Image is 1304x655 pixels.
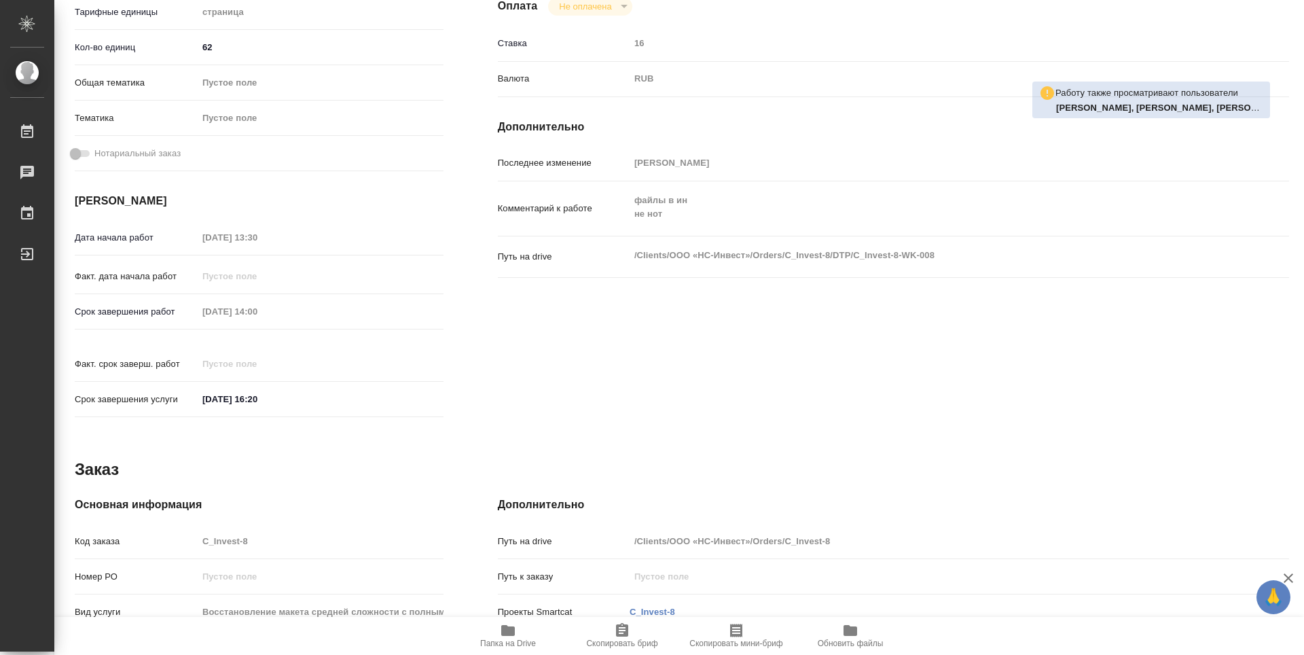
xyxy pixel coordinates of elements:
input: Пустое поле [630,531,1223,551]
p: Тарифные единицы [75,5,198,19]
div: Пустое поле [202,76,427,90]
button: Обновить файлы [793,617,907,655]
p: Путь на drive [498,535,630,548]
p: Путь на drive [498,250,630,264]
span: Нотариальный заказ [94,147,181,160]
input: Пустое поле [198,567,443,586]
p: Кол-во единиц [75,41,198,54]
p: Срок завершения работ [75,305,198,319]
p: Проекты Smartcat [498,605,630,619]
button: Скопировать мини-бриф [679,617,793,655]
input: Пустое поле [630,33,1223,53]
p: Факт. срок заверш. работ [75,357,198,371]
button: Папка на Drive [451,617,565,655]
div: Пустое поле [198,107,443,130]
textarea: /Clients/ООО «НС-Инвест»/Orders/C_Invest-8/DTP/C_Invest-8-WK-008 [630,244,1223,267]
h4: [PERSON_NAME] [75,193,443,209]
p: Дата начала работ [75,231,198,245]
textarea: файлы в ин не нот [630,189,1223,226]
div: страница [198,1,443,24]
div: Пустое поле [198,71,443,94]
button: 🙏 [1256,580,1290,614]
p: Ставка [498,37,630,50]
p: Номер РО [75,570,198,584]
input: Пустое поле [198,354,316,374]
p: Срок завершения услуги [75,393,198,406]
p: Код заказа [75,535,198,548]
p: Последнее изменение [498,156,630,170]
input: Пустое поле [198,228,316,247]
h4: Основная информация [75,497,443,513]
p: Носкова Анна, Панькина Анна, Гузов Марк, Васильева Наталья [1056,101,1263,115]
input: ✎ Введи что-нибудь [198,389,316,409]
div: RUB [630,67,1223,90]
span: Скопировать бриф [586,639,657,648]
h4: Дополнительно [498,497,1289,513]
p: Путь к заказу [498,570,630,584]
input: Пустое поле [630,153,1223,173]
p: Валюта [498,72,630,86]
button: Скопировать бриф [565,617,679,655]
p: Общая тематика [75,76,198,90]
p: Тематика [75,111,198,125]
p: Факт. дата начала работ [75,270,198,283]
span: Обновить файлы [818,639,884,648]
span: Скопировать мини-бриф [689,639,782,648]
p: Работу также просматривают пользователи [1055,86,1238,100]
h4: Дополнительно [498,119,1289,135]
p: Комментарий к работе [498,202,630,215]
span: Папка на Drive [480,639,536,648]
div: Пустое поле [202,111,427,125]
input: Пустое поле [198,266,316,286]
p: Вид услуги [75,605,198,619]
input: Пустое поле [630,567,1223,586]
input: Пустое поле [198,602,443,622]
a: C_Invest-8 [630,607,675,617]
button: Не оплачена [555,1,615,12]
input: ✎ Введи что-нибудь [198,37,443,57]
input: Пустое поле [198,302,316,321]
h2: Заказ [75,459,119,480]
input: Пустое поле [198,531,443,551]
span: 🙏 [1262,583,1285,612]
